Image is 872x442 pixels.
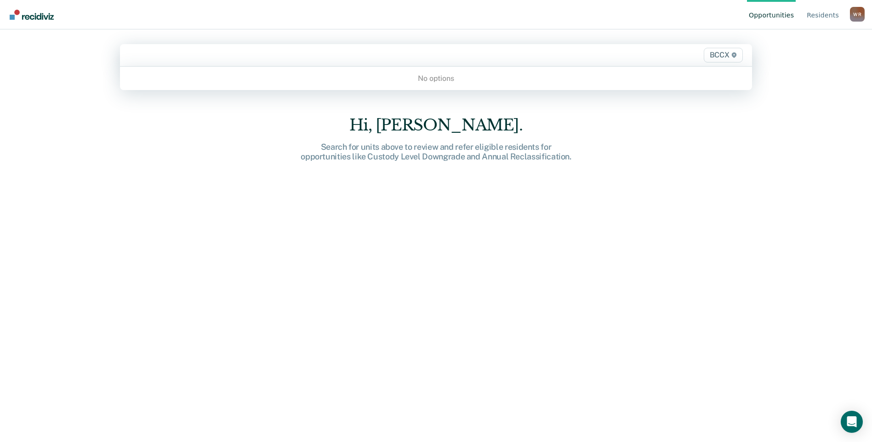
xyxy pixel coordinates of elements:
[850,7,865,22] button: Profile dropdown button
[841,411,863,433] div: Open Intercom Messenger
[289,116,583,135] div: Hi, [PERSON_NAME].
[850,7,865,22] div: W R
[120,70,752,86] div: No options
[289,142,583,162] div: Search for units above to review and refer eligible residents for opportunities like Custody Leve...
[704,48,743,62] span: BCCX
[10,10,54,20] img: Recidiviz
